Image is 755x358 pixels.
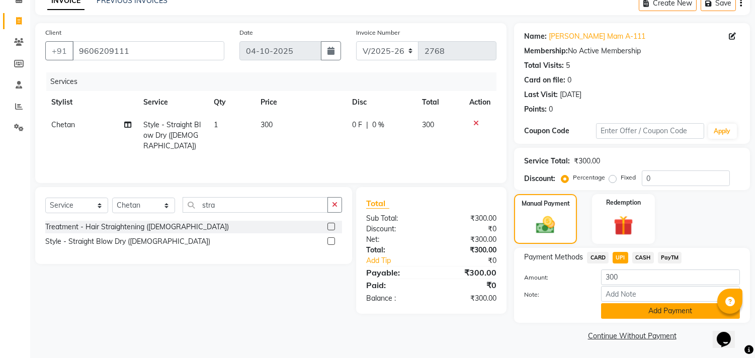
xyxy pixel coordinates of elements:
label: Percentage [573,173,605,182]
div: ₹0 [444,255,505,266]
div: ₹300.00 [432,234,505,245]
div: ₹0 [432,224,505,234]
div: ₹300.00 [432,266,505,279]
div: Style - Straight Blow Dry ([DEMOGRAPHIC_DATA]) [45,236,210,247]
span: 300 [422,120,434,129]
span: 300 [261,120,273,129]
div: [DATE] [560,89,581,100]
input: Add Note [601,286,740,302]
div: Balance : [359,293,432,304]
div: Sub Total: [359,213,432,224]
th: Price [255,91,346,114]
input: Search or Scan [183,197,328,213]
div: ₹300.00 [432,245,505,255]
span: 0 % [372,120,384,130]
span: 0 F [352,120,362,130]
span: CARD [587,252,609,263]
span: UPI [613,252,628,263]
label: Date [239,28,253,37]
div: Card on file: [524,75,565,85]
span: Style - Straight Blow Dry ([DEMOGRAPHIC_DATA]) [143,120,201,150]
input: Search by Name/Mobile/Email/Code [72,41,224,60]
th: Qty [208,91,255,114]
div: Total: [359,245,432,255]
div: Payable: [359,266,432,279]
div: Paid: [359,279,432,291]
th: Service [137,91,208,114]
label: Redemption [606,198,641,207]
div: ₹300.00 [432,293,505,304]
div: Points: [524,104,547,115]
div: No Active Membership [524,46,740,56]
a: Add Tip [359,255,444,266]
label: Invoice Number [356,28,400,37]
span: 1 [214,120,218,129]
div: Discount: [524,173,555,184]
button: Add Payment [601,303,740,319]
input: Amount [601,270,740,285]
img: _cash.svg [530,214,560,236]
div: Coupon Code [524,126,596,136]
div: 0 [549,104,553,115]
span: CASH [632,252,654,263]
div: ₹300.00 [432,213,505,224]
iframe: chat widget [713,318,745,348]
span: PayTM [658,252,682,263]
div: Membership: [524,46,568,56]
span: Total [366,198,389,209]
th: Disc [346,91,416,114]
div: Discount: [359,224,432,234]
th: Action [463,91,496,114]
label: Manual Payment [522,199,570,208]
div: Treatment - Hair Straightening ([DEMOGRAPHIC_DATA]) [45,222,229,232]
span: | [366,120,368,130]
th: Stylist [45,91,137,114]
div: Name: [524,31,547,42]
a: Continue Without Payment [516,331,748,341]
input: Enter Offer / Coupon Code [596,123,704,139]
label: Client [45,28,61,37]
span: Chetan [51,120,75,129]
th: Total [416,91,464,114]
button: Apply [708,124,737,139]
div: Service Total: [524,156,570,166]
label: Fixed [621,173,636,182]
a: [PERSON_NAME] Mam A-111 [549,31,645,42]
button: +91 [45,41,73,60]
div: Services [46,72,504,91]
div: Last Visit: [524,89,558,100]
div: Net: [359,234,432,245]
label: Amount: [517,273,594,282]
div: ₹0 [432,279,505,291]
div: 0 [567,75,571,85]
div: 5 [566,60,570,71]
div: ₹300.00 [574,156,600,166]
span: Payment Methods [524,252,583,262]
label: Note: [517,290,594,299]
img: _gift.svg [608,213,639,238]
div: Total Visits: [524,60,564,71]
